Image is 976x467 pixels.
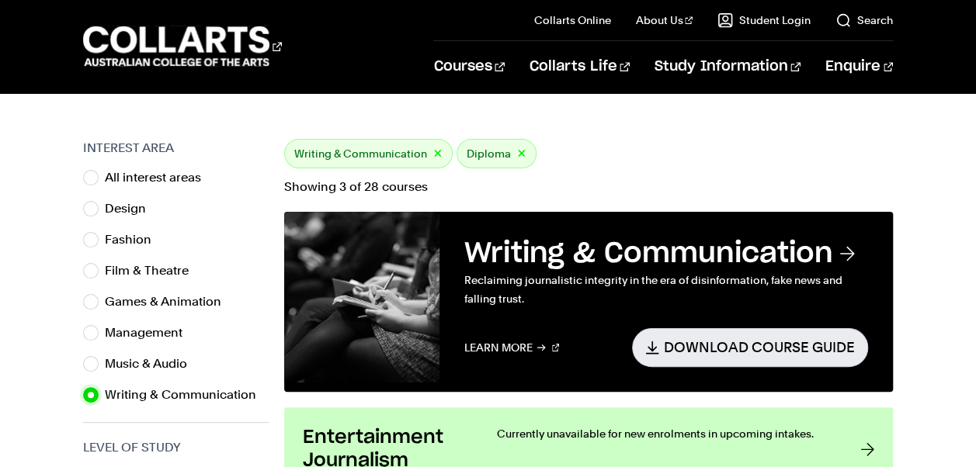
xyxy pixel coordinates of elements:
[105,353,200,375] label: Music & Audio
[433,41,504,92] a: Courses
[655,41,801,92] a: Study Information
[83,438,269,457] h3: Level of Study
[284,181,893,193] p: Showing 3 of 28 courses
[105,198,158,220] label: Design
[717,12,811,28] a: Student Login
[83,24,282,68] div: Go to homepage
[464,328,560,366] a: Learn More
[530,41,630,92] a: Collarts Life
[105,291,234,313] label: Games & Animation
[105,322,195,344] label: Management
[636,12,693,28] a: About Us
[105,167,214,189] label: All interest areas
[497,426,829,441] p: Currently unavailable for new enrolments in upcoming intakes.
[825,41,893,92] a: Enquire
[105,260,201,282] label: Film & Theatre
[284,212,439,382] img: Writing & Communication
[457,139,537,168] div: Diploma
[464,237,868,271] h3: Writing & Communication
[105,384,269,406] label: Writing & Communication
[534,12,611,28] a: Collarts Online
[517,145,526,163] button: ×
[83,139,269,157] h3: Interest Area
[105,229,164,251] label: Fashion
[433,145,443,163] button: ×
[835,12,893,28] a: Search
[632,328,868,366] a: Download Course Guide
[284,139,453,168] div: Writing & Communication
[464,271,868,308] p: Reclaiming journalistic integrity in the era of disinformation, fake news and falling trust.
